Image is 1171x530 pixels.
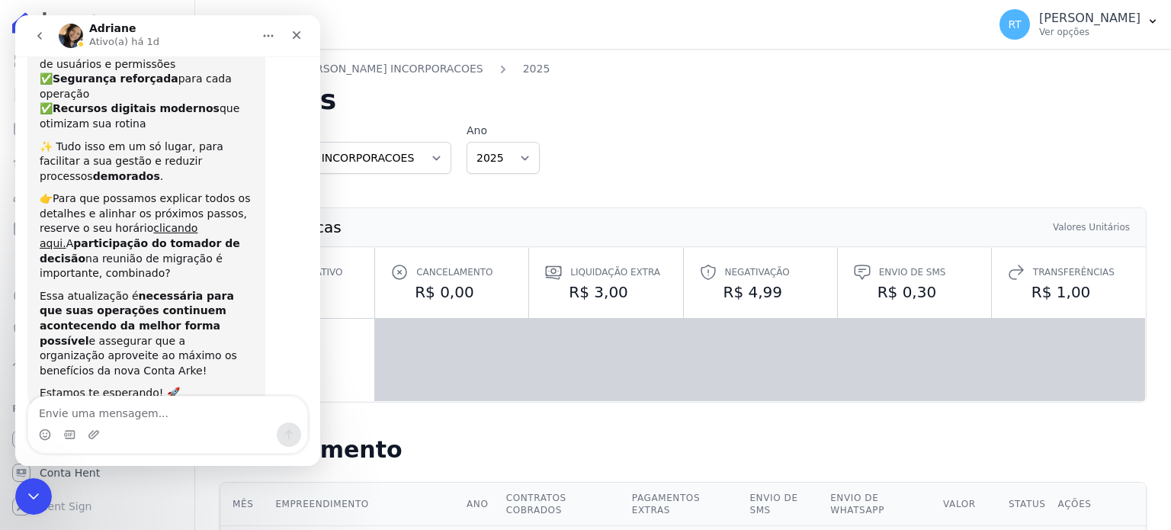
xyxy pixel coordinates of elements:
[24,222,225,249] b: participação do tomador de decisão
[6,46,188,76] a: Visão Geral
[699,281,822,303] dd: R$ 4,99
[37,87,204,99] b: Recursos digitais modernos
[824,483,937,526] th: Envio de Whatsapp
[6,348,188,378] a: Troca de Arquivos
[239,6,268,35] button: Início
[15,478,52,515] iframe: Intercom live chat
[40,465,100,480] span: Conta Hent
[13,381,292,407] textarea: Envie uma mensagem...
[72,413,85,426] button: Upload do anexo
[12,400,182,418] div: Plataformas
[1003,483,1052,526] th: Status
[220,61,1147,86] nav: Breadcrumb
[460,483,500,526] th: Ano
[24,275,219,332] b: necessária para que suas operações continuem acontecendo da melhor forma possível
[743,483,824,526] th: Envio de SMS
[269,483,460,526] th: Empreendimento
[268,6,295,34] div: Fechar
[6,424,188,455] a: Recebíveis
[15,15,320,466] iframe: To enrich screen reader interactions, please activate Accessibility in Grammarly extension settings
[24,176,238,266] div: 👉Para que possamos explicar todos os detalhes e alinhar os próximos passos, reserve o seu horário...
[523,61,550,77] a: 2025
[220,86,1147,114] h2: Faturas
[626,483,744,526] th: Pagamentos extras
[220,436,1147,464] h2: Detalhamento
[467,123,540,139] label: Ano
[24,371,238,386] div: Estamos te esperando! 🚀
[37,57,163,69] b: Segurança reforçada
[6,281,188,311] a: Crédito
[261,407,286,432] button: Enviar uma mensagem
[544,281,667,303] dd: R$ 3,00
[570,265,660,280] span: Liquidação extra
[1039,11,1141,26] p: [PERSON_NAME]
[6,247,188,278] a: Transferências
[1007,281,1130,303] dd: R$ 1,00
[24,124,238,169] div: ✨ Tudo isso em um só lugar, para facilitar a sua gestão e reduzir processos .
[6,458,188,488] a: Conta Hent
[220,123,451,139] label: Organização
[220,483,269,526] th: Mês
[6,113,188,143] a: Parcelas
[24,274,238,364] div: Essa atualização é e assegurar que a organização aproveite ao máximo os benefícios da nova Conta ...
[24,413,36,426] button: Selecionador de Emoji
[78,155,145,167] b: demorados
[1039,26,1141,38] p: Ver opções
[74,19,144,34] p: Ativo(a) há 1d
[1033,265,1115,280] span: Transferências
[1052,220,1131,234] th: Valores Unitários
[6,314,188,345] a: Negativação
[853,281,976,303] dd: R$ 0,30
[987,3,1171,46] button: RT [PERSON_NAME] Ver opções
[6,79,188,110] a: Contratos
[390,281,513,303] dd: R$ 0,00
[1052,483,1146,526] th: Ações
[6,214,188,244] a: Minha Carteira
[416,265,492,280] span: Cancelamento
[725,265,790,280] span: Negativação
[879,265,946,280] span: Envio de SMS
[298,61,483,77] a: [PERSON_NAME] INCORPORACOES
[937,483,1003,526] th: Valor
[1008,19,1021,30] span: RT
[48,413,60,426] button: Selecionador de GIF
[6,146,188,177] a: Lotes
[500,483,626,526] th: Contratos cobrados
[6,180,188,210] a: Clientes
